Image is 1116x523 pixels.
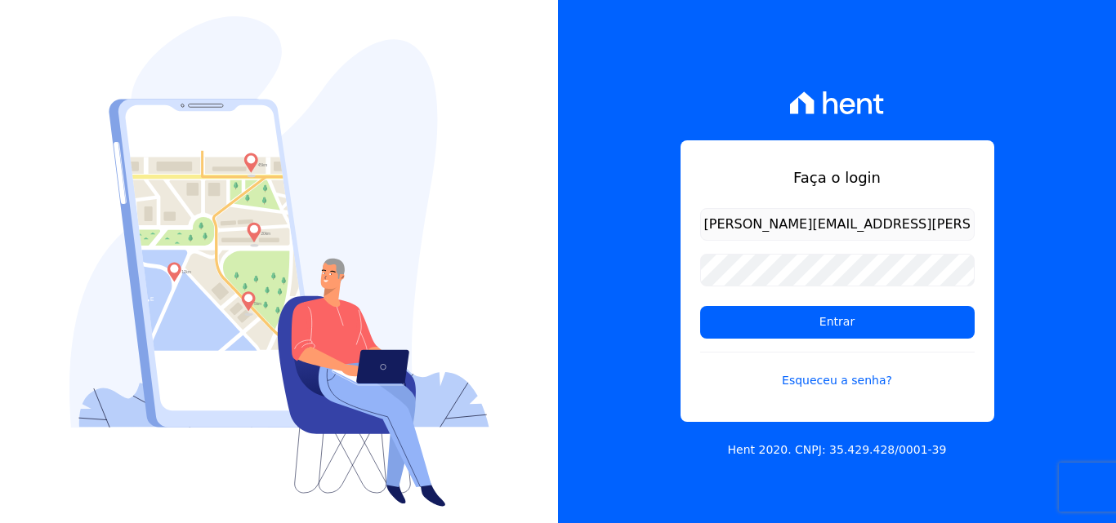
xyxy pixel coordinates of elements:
img: Login [69,16,489,507]
input: Entrar [700,306,975,339]
h1: Faça o login [700,166,975,188]
a: Esqueceu a senha? [700,352,975,389]
p: Hent 2020. CNPJ: 35.429.428/0001-39 [728,441,947,459]
input: Email [700,208,975,241]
